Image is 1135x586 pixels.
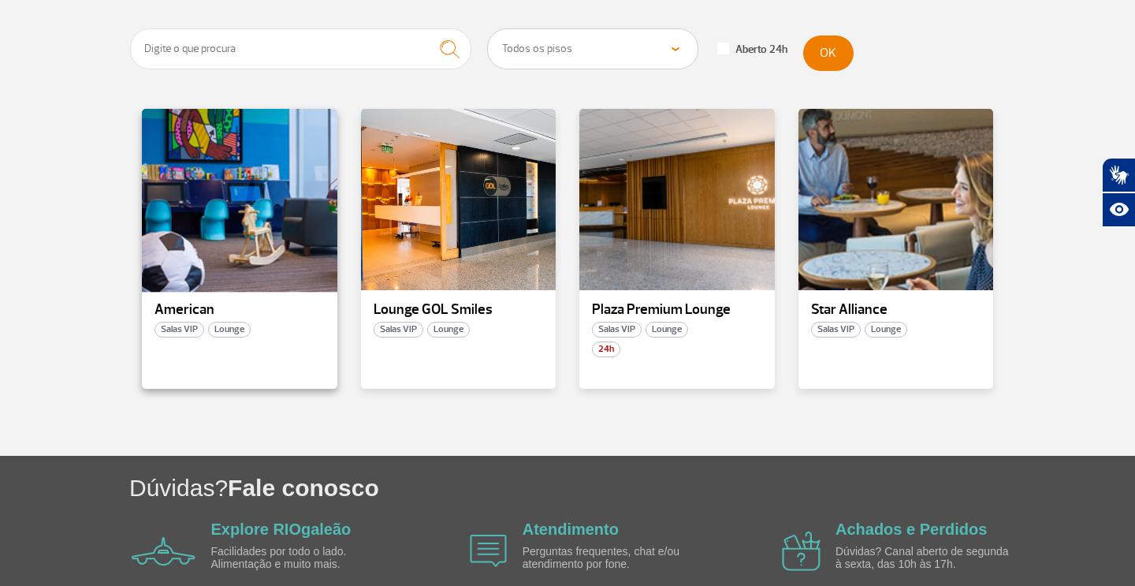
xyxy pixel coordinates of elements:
a: Explore RIOgaleão [211,521,352,538]
span: Salas VIP [592,322,642,338]
p: Plaza Premium Lounge [592,302,762,318]
div: Plugin de acessibilidade da Hand Talk. [1102,158,1135,227]
img: airplane icon [132,537,195,565]
h1: Dúvidas? [129,472,1135,504]
p: American [154,302,325,318]
p: Dúvidas? Canal aberto de segunda à sexta, das 10h às 17h. [835,546,1017,570]
span: Lounge [427,322,470,338]
span: 24h [592,342,620,357]
span: Lounge [208,322,251,338]
span: Salas VIP [811,322,861,338]
a: Atendimento [523,521,619,538]
span: Salas VIP [154,322,204,338]
button: Abrir recursos assistivos. [1102,192,1135,227]
p: Perguntas frequentes, chat e/ou atendimento por fone. [523,546,704,570]
span: Lounge [646,322,688,338]
a: Achados e Perdidos [835,521,987,538]
p: Star Alliance [811,302,981,318]
span: Salas VIP [374,322,423,338]
button: OK [803,35,854,71]
input: Digite o que procura [130,28,471,69]
img: airplane icon [782,532,821,571]
p: Facilidades por todo o lado. Alimentação e muito mais. [211,546,393,570]
span: Fale conosco [228,475,379,501]
span: Lounge [865,322,907,338]
img: airplane icon [470,535,507,567]
button: Abrir tradutor de língua de sinais. [1102,158,1135,192]
p: Lounge GOL Smiles [374,302,544,318]
label: Aberto 24h [717,43,787,57]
